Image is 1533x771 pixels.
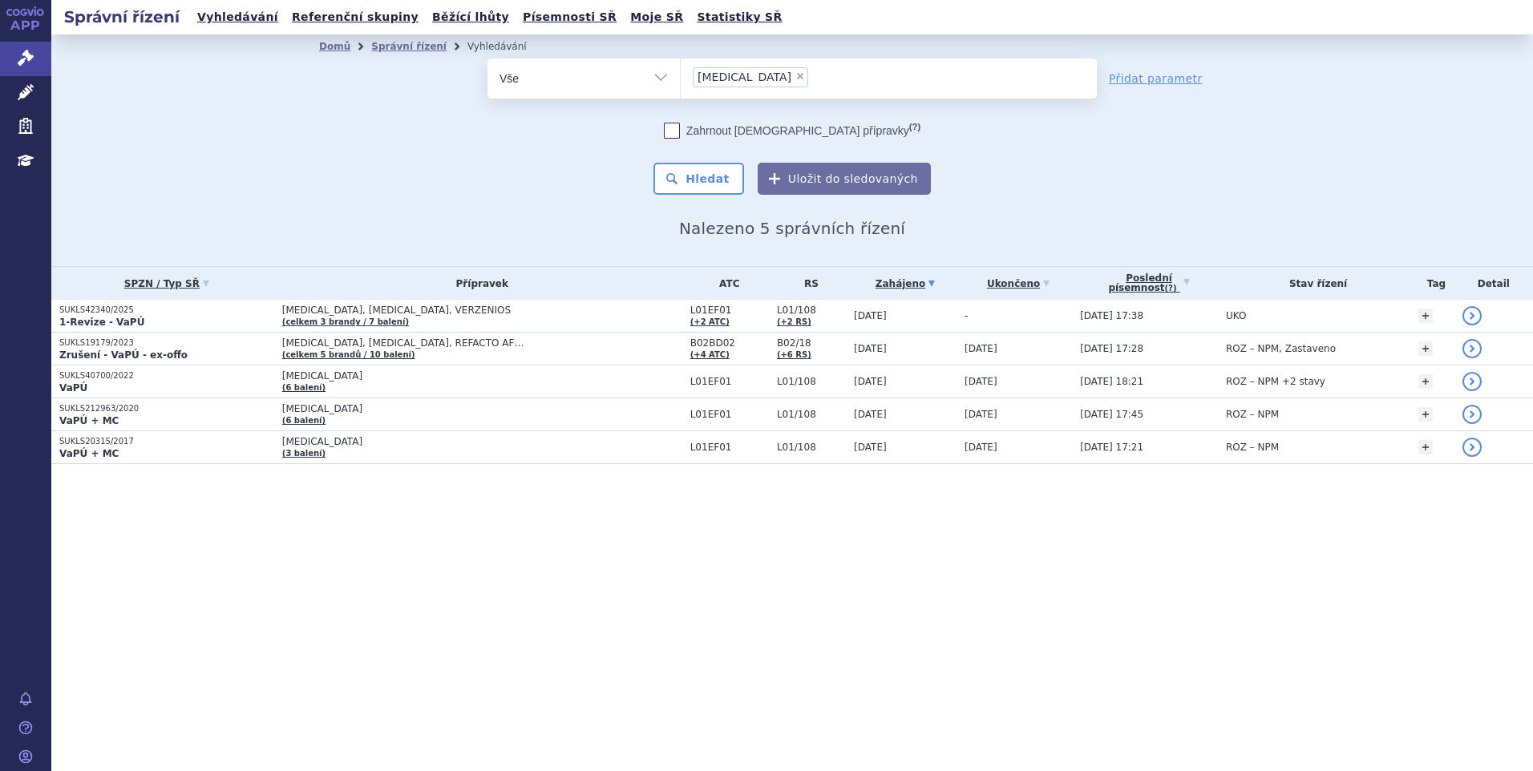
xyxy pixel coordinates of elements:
[690,409,769,420] span: L01EF01
[690,442,769,453] span: L01EF01
[51,6,192,28] h2: Správní řízení
[1218,267,1410,300] th: Stav řízení
[467,34,548,59] li: Vyhledávání
[965,272,1072,295] a: Ukončeno
[854,272,957,295] a: Zahájeno
[282,416,326,425] a: (6 balení)
[282,350,415,359] a: (celkem 5 brandů / 10 balení)
[965,310,968,321] span: -
[698,71,791,83] span: [MEDICAL_DATA]
[854,409,887,420] span: [DATE]
[690,317,730,326] a: (+2 ATC)
[758,163,931,195] button: Uložit do sledovaných
[282,370,682,381] span: [MEDICAL_DATA]
[59,305,274,316] p: SUKLS42340/2025
[813,67,822,87] input: [MEDICAL_DATA]
[59,370,274,381] p: SUKLS40700/2022
[282,449,326,458] a: (3 balení)
[664,123,920,139] label: Zahrnout [DEMOGRAPHIC_DATA] přípravky
[1462,372,1482,391] a: detail
[1165,284,1177,293] abbr: (?)
[909,122,920,132] abbr: (?)
[777,350,811,359] a: (+6 RS)
[1418,407,1433,422] a: +
[192,6,283,28] a: Vyhledávání
[1418,440,1433,454] a: +
[1462,438,1482,457] a: detail
[1410,267,1454,300] th: Tag
[777,317,811,326] a: (+2 RS)
[690,337,769,349] span: B02BD02
[1418,309,1433,323] a: +
[59,382,87,394] strong: VaPÚ
[1418,341,1433,356] a: +
[1080,310,1143,321] span: [DATE] 17:38
[1226,343,1336,354] span: ROZ – NPM, Zastaveno
[59,337,274,349] p: SUKLS19179/2023
[854,442,887,453] span: [DATE]
[427,6,514,28] a: Běžící lhůty
[690,350,730,359] a: (+4 ATC)
[690,376,769,387] span: L01EF01
[1226,409,1279,420] span: ROZ – NPM
[965,409,997,420] span: [DATE]
[59,272,274,295] a: SPZN / Typ SŘ
[1226,376,1325,387] span: ROZ – NPM +2 stavy
[1080,442,1143,453] span: [DATE] 17:21
[965,442,997,453] span: [DATE]
[282,337,682,349] span: [MEDICAL_DATA], [MEDICAL_DATA], REFACTO AF…
[690,305,769,316] span: L01EF01
[854,310,887,321] span: [DATE]
[777,442,846,453] span: L01/108
[59,317,144,328] strong: 1-Revize - VaPÚ
[854,343,887,354] span: [DATE]
[59,415,119,426] strong: VaPÚ + MC
[777,409,846,420] span: L01/108
[371,41,447,52] a: Správní řízení
[1454,267,1533,300] th: Detail
[777,305,846,316] span: L01/108
[692,6,787,28] a: Statistiky SŘ
[679,219,905,238] span: Nalezeno 5 správních řízení
[1226,442,1279,453] span: ROZ – NPM
[282,436,682,447] span: [MEDICAL_DATA]
[1109,71,1203,87] a: Přidat parametr
[965,376,997,387] span: [DATE]
[777,376,846,387] span: L01/108
[1462,306,1482,325] a: detail
[1080,376,1143,387] span: [DATE] 18:21
[1080,267,1218,300] a: Poslednípísemnost(?)
[282,383,326,392] a: (6 balení)
[1418,374,1433,389] a: +
[59,403,274,414] p: SUKLS212963/2020
[59,349,188,361] strong: Zrušení - VaPÚ - ex-offo
[1462,405,1482,424] a: detail
[777,337,846,349] span: B02/18
[965,343,997,354] span: [DATE]
[518,6,621,28] a: Písemnosti SŘ
[653,163,744,195] button: Hledat
[282,305,682,316] span: [MEDICAL_DATA], [MEDICAL_DATA], VERZENIOS
[282,317,409,326] a: (celkem 3 brandy / 7 balení)
[1226,310,1246,321] span: UKO
[1462,339,1482,358] a: detail
[854,376,887,387] span: [DATE]
[625,6,688,28] a: Moje SŘ
[287,6,423,28] a: Referenční skupiny
[59,436,274,447] p: SUKLS20315/2017
[1080,343,1143,354] span: [DATE] 17:28
[795,71,805,81] span: ×
[274,267,682,300] th: Přípravek
[282,403,682,414] span: [MEDICAL_DATA]
[59,448,119,459] strong: VaPÚ + MC
[319,41,350,52] a: Domů
[682,267,769,300] th: ATC
[1080,409,1143,420] span: [DATE] 17:45
[769,267,846,300] th: RS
